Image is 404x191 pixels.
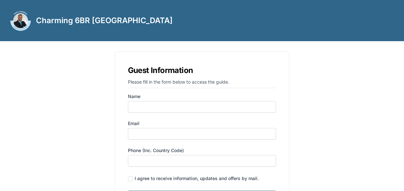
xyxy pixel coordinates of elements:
[128,93,276,100] label: Name
[10,10,31,31] img: uo3mwoxup1m65hbvdi46yq8hixv0
[135,175,259,182] div: I agree to receive information, updates and offers by mail.
[10,10,173,31] a: Charming 6BR [GEOGRAPHIC_DATA]
[128,79,276,88] p: Please fill in the form below to access the guide.
[128,120,276,127] label: Email
[128,65,276,76] h1: Guest Information
[36,15,173,26] h3: Charming 6BR [GEOGRAPHIC_DATA]
[128,147,276,154] label: Phone (inc. country code)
